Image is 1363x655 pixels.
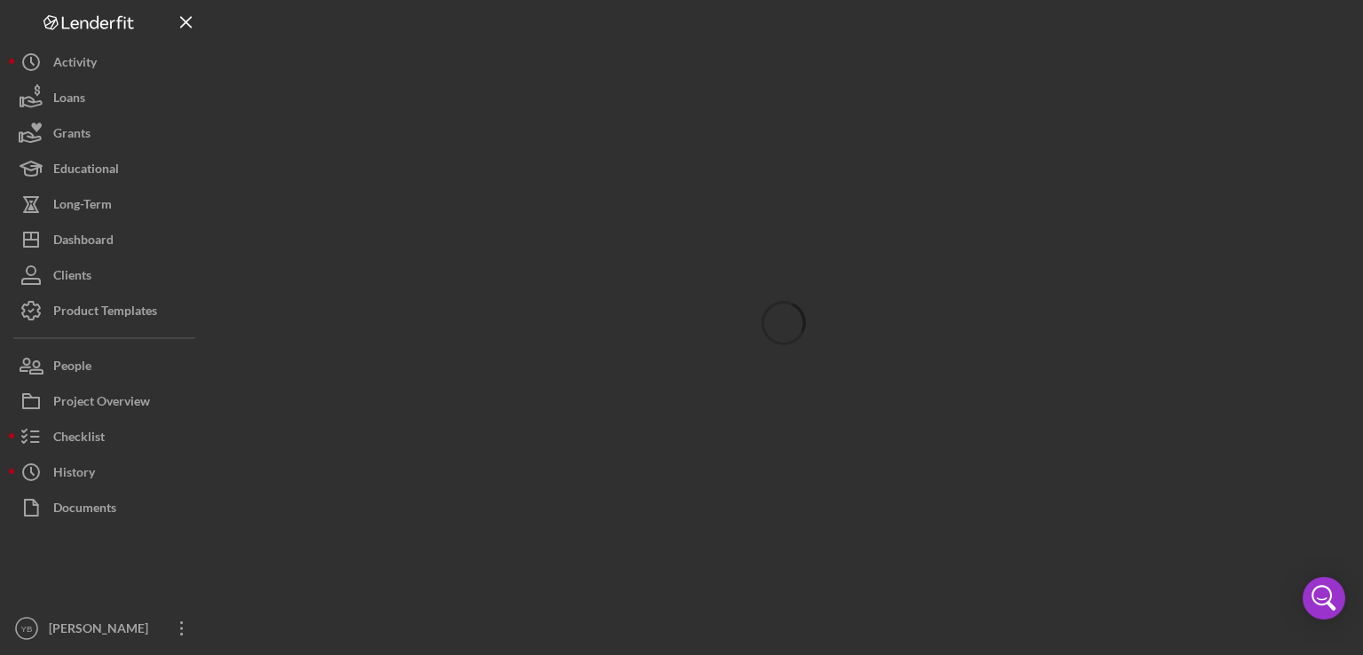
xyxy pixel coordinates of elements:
button: Checklist [9,419,204,454]
div: Activity [53,44,97,84]
div: History [53,454,95,494]
button: Long-Term [9,186,204,222]
div: Grants [53,115,91,155]
div: Loans [53,80,85,120]
div: Dashboard [53,222,114,262]
div: Product Templates [53,293,157,333]
button: Educational [9,151,204,186]
div: Checklist [53,419,105,459]
div: Clients [53,257,91,297]
button: People [9,348,204,383]
button: Activity [9,44,204,80]
text: YB [21,624,33,634]
button: Grants [9,115,204,151]
div: Documents [53,490,116,530]
div: Educational [53,151,119,191]
button: Project Overview [9,383,204,419]
button: Product Templates [9,293,204,328]
div: People [53,348,91,388]
button: Dashboard [9,222,204,257]
button: Documents [9,490,204,525]
button: YB[PERSON_NAME] [9,611,204,646]
div: Long-Term [53,186,112,226]
div: Open Intercom Messenger [1303,577,1345,619]
button: History [9,454,204,490]
button: Clients [9,257,204,293]
div: [PERSON_NAME] [44,611,160,651]
div: Project Overview [53,383,150,423]
button: Loans [9,80,204,115]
